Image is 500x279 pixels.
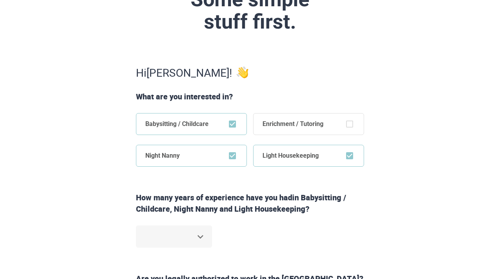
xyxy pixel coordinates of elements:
img: undo [237,67,248,78]
span: Night Nanny [136,145,189,167]
span: Enrichment / Tutoring [253,113,333,135]
span: Light Housekeeping [253,145,328,167]
div: ​ [136,225,212,248]
div: What are you interested in? [133,91,367,103]
div: Hi [PERSON_NAME] ! [133,65,367,80]
span: Babysitting / Childcare [136,113,218,135]
div: How many years of experience have you had in Babysitting / Childcare, Night Nanny and Light House... [133,192,367,214]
